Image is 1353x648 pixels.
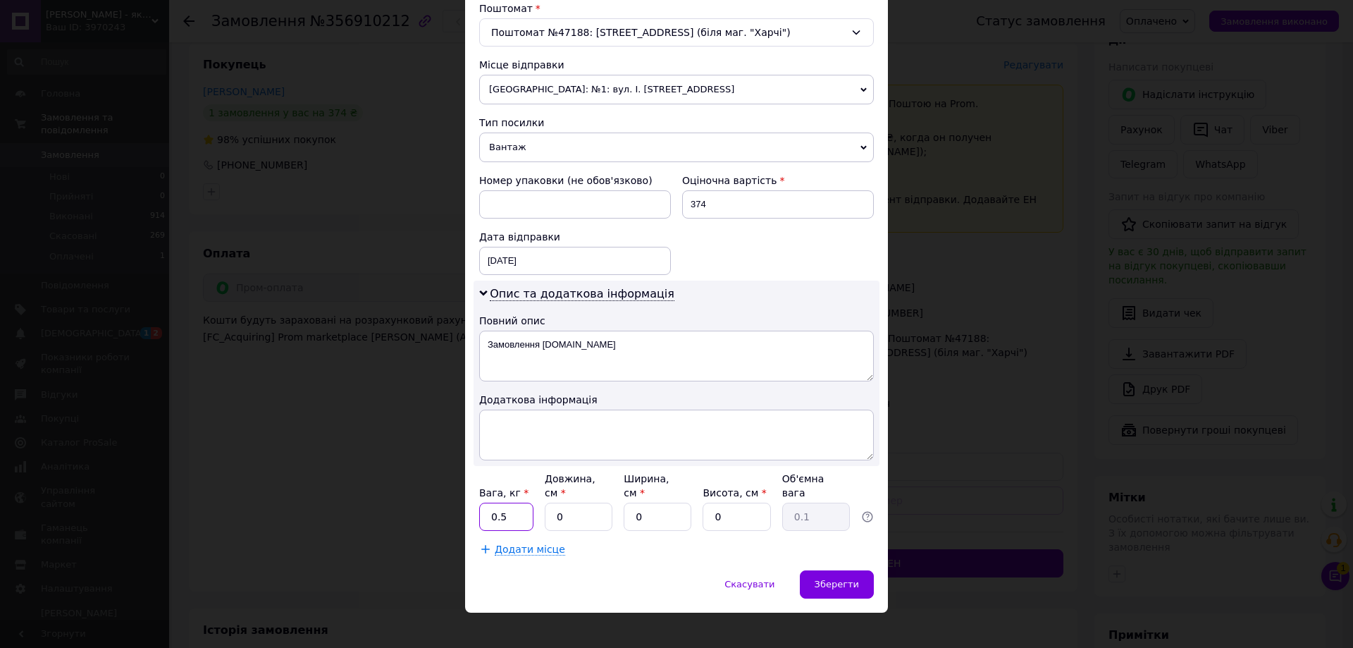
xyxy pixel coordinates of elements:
div: Поштомат №47188: [STREET_ADDRESS] (біля маг. "Харчі") [479,18,874,47]
div: Повний опис [479,314,874,328]
span: Тип посилки [479,117,544,128]
div: Оціночна вартість [682,173,874,188]
span: Вантаж [479,133,874,162]
label: Довжина, см [545,473,595,499]
span: Зберегти [815,579,859,589]
span: Місце відправки [479,59,564,71]
div: Об'ємна вага [782,472,850,500]
label: Висота, см [703,487,766,499]
label: Вага, кг [479,487,529,499]
span: [GEOGRAPHIC_DATA]: №1: вул. І. [STREET_ADDRESS] [479,75,874,104]
div: Поштомат [479,1,874,16]
span: Додати місце [495,544,565,556]
label: Ширина, см [624,473,669,499]
span: Опис та додаткова інформація [490,287,674,301]
div: Номер упаковки (не обов'язково) [479,173,671,188]
div: Дата відправки [479,230,671,244]
span: Скасувати [724,579,774,589]
div: Додаткова інформація [479,393,874,407]
textarea: Замовлення [DOMAIN_NAME] [479,331,874,381]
